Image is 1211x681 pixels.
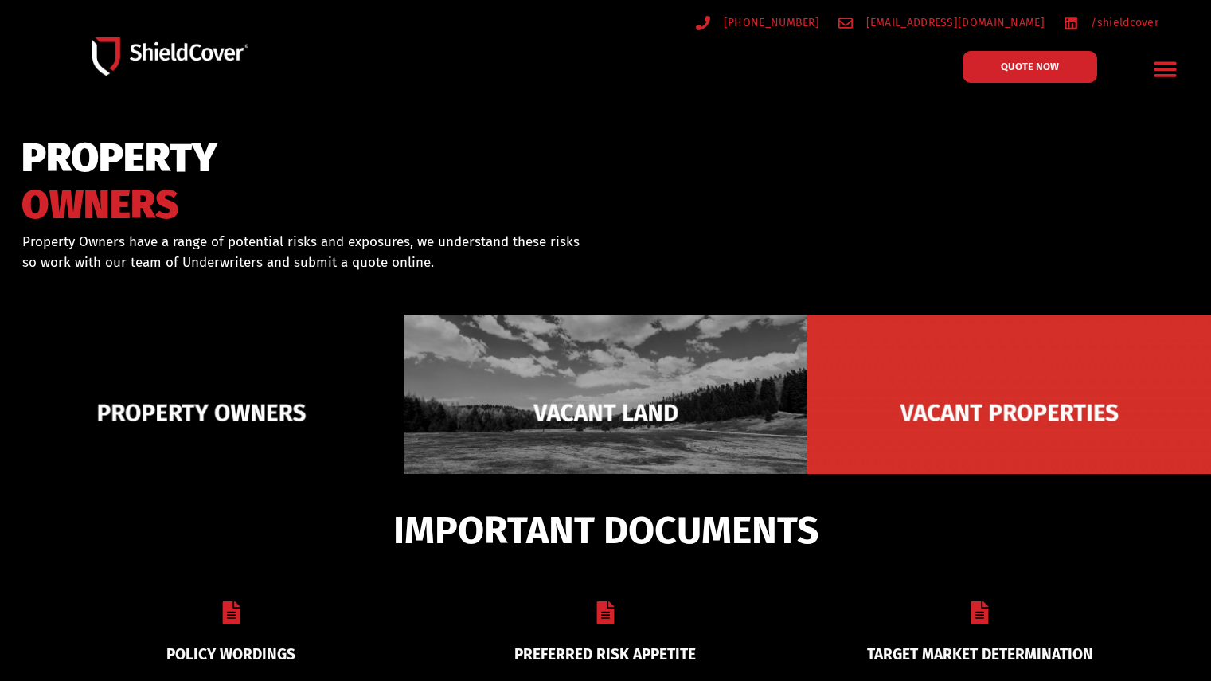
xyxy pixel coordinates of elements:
[963,51,1097,83] a: QUOTE NOW
[1064,13,1158,33] a: /shieldcover
[166,645,295,663] a: POLICY WORDINGS
[862,13,1045,33] span: [EMAIL_ADDRESS][DOMAIN_NAME]
[1147,50,1184,88] div: Menu Toggle
[22,232,585,272] p: Property Owners have a range of potential risks and exposures, we understand these risks so work ...
[1087,13,1158,33] span: /shieldcover
[838,13,1045,33] a: [EMAIL_ADDRESS][DOMAIN_NAME]
[1001,61,1059,72] span: QUOTE NOW
[393,515,818,546] span: IMPORTANT DOCUMENTS
[720,13,819,33] span: [PHONE_NUMBER]
[696,13,819,33] a: [PHONE_NUMBER]
[92,37,248,76] img: Shield-Cover-Underwriting-Australia-logo-full
[867,645,1093,663] a: TARGET MARKET DETERMINATION
[514,645,696,663] a: PREFERRED RISK APPETITE
[21,142,217,174] span: PROPERTY
[404,315,807,511] img: Vacant Land liability cover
